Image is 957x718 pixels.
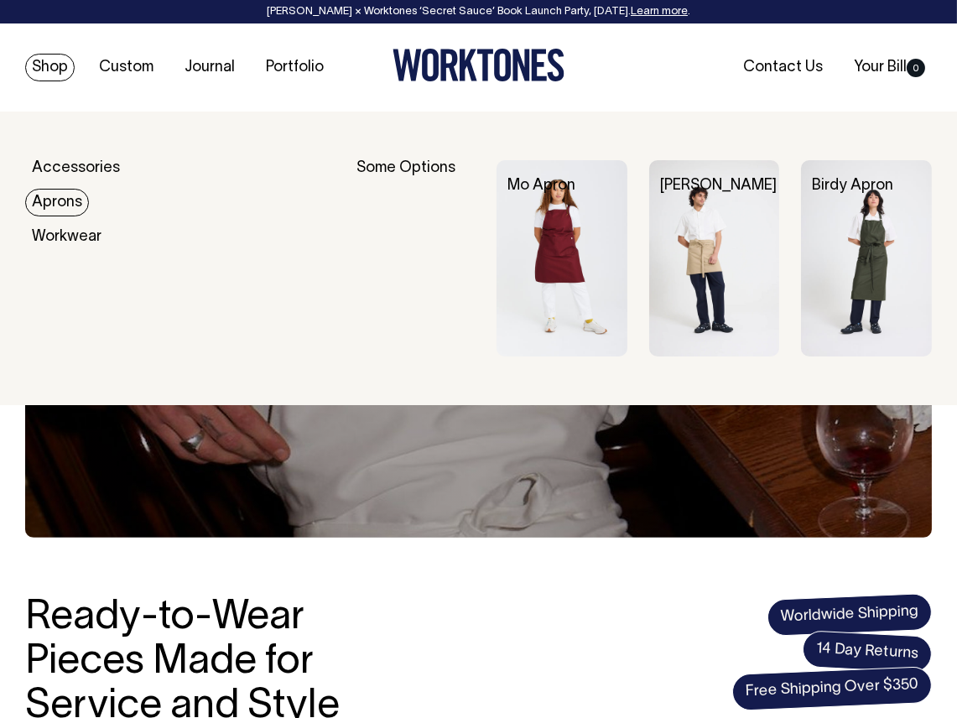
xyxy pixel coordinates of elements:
[847,54,932,81] a: Your Bill0
[17,6,940,18] div: [PERSON_NAME] × Worktones ‘Secret Sauce’ Book Launch Party, [DATE]. .
[25,223,108,251] a: Workwear
[25,189,89,216] a: Aprons
[802,630,933,674] span: 14 Day Returns
[92,54,160,81] a: Custom
[507,179,575,193] a: Mo Apron
[25,54,75,81] a: Shop
[907,59,925,77] span: 0
[178,54,242,81] a: Journal
[767,593,933,637] span: Worldwide Shipping
[357,160,476,356] div: Some Options
[25,154,127,182] a: Accessories
[259,54,330,81] a: Portfolio
[660,179,777,193] a: [PERSON_NAME]
[649,160,780,356] img: Bobby Apron
[731,666,933,711] span: Free Shipping Over $350
[497,160,627,356] img: Mo Apron
[812,179,893,193] a: Birdy Apron
[801,160,932,356] img: Birdy Apron
[631,7,688,17] a: Learn more
[736,54,830,81] a: Contact Us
